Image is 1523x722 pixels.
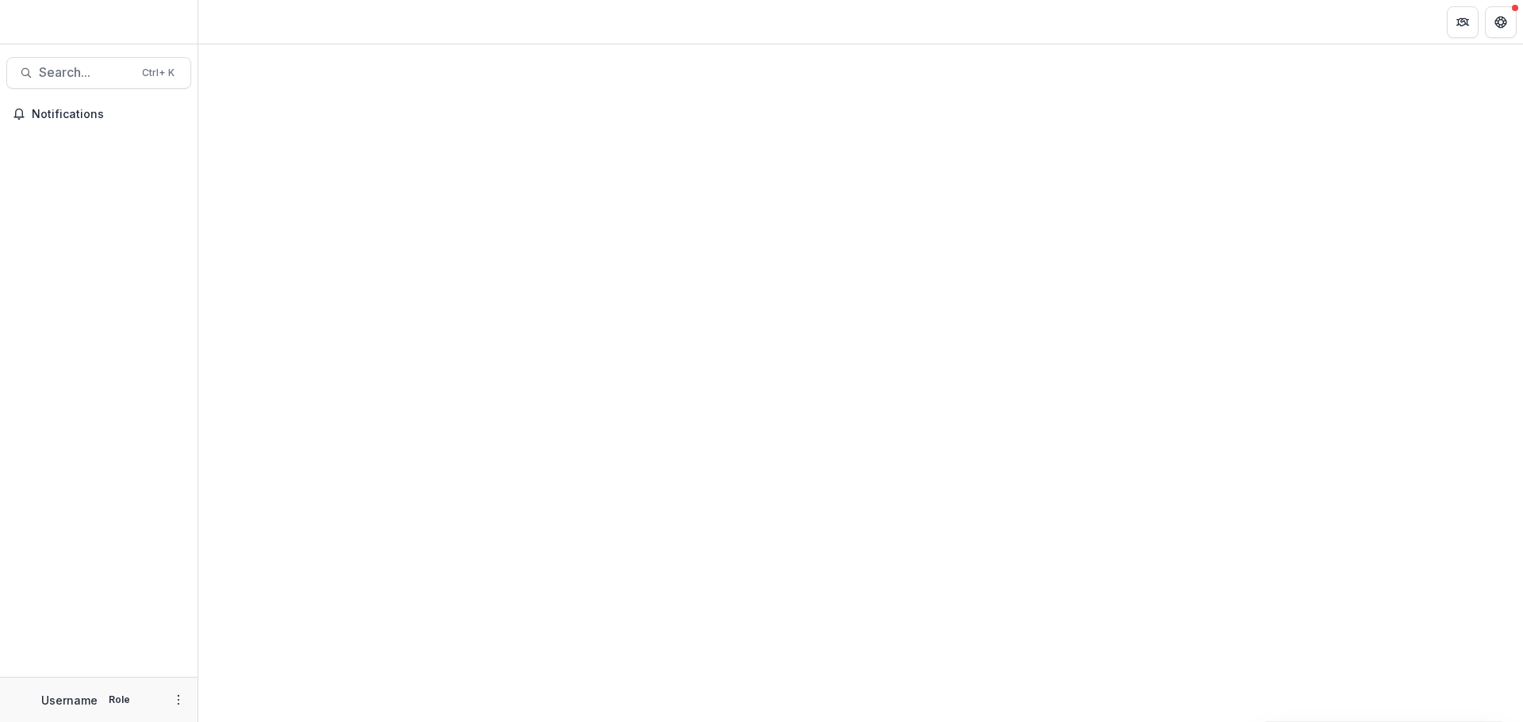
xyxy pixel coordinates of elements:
button: Get Help [1485,6,1517,38]
div: Ctrl + K [139,64,178,82]
nav: breadcrumb [205,10,272,33]
button: More [169,690,188,709]
span: Notifications [32,108,185,121]
button: Search... [6,57,191,89]
p: Role [104,693,135,707]
p: Username [41,692,98,709]
span: Search... [39,65,132,80]
button: Partners [1447,6,1479,38]
button: Notifications [6,101,191,127]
